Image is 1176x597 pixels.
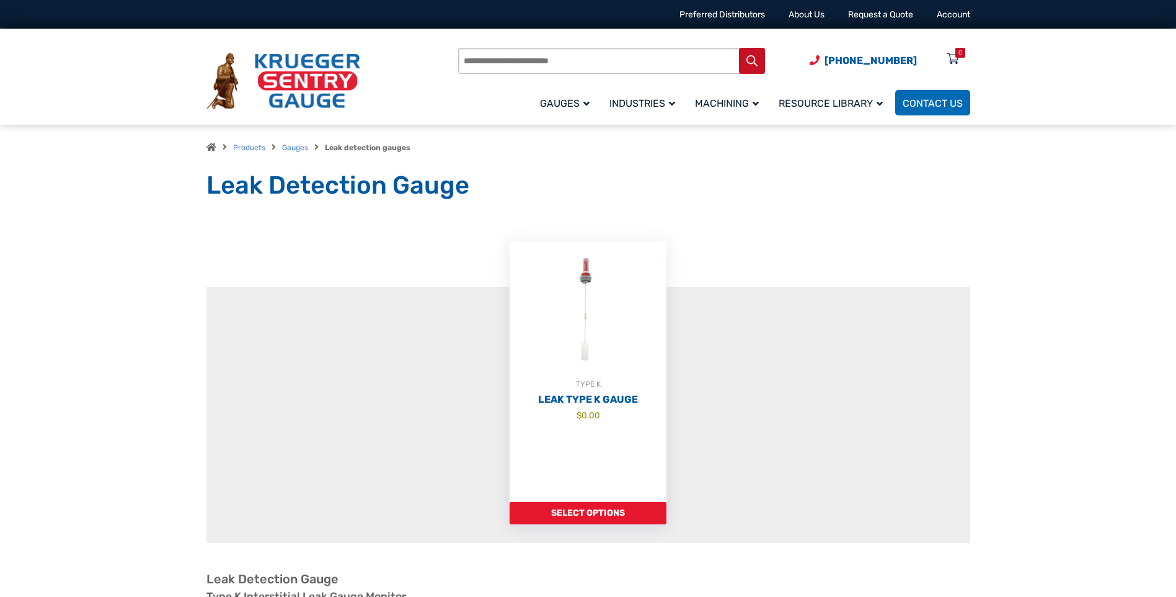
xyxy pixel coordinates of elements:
span: Contact Us [903,97,963,109]
span: Industries [609,97,675,109]
a: Gauges [533,88,602,117]
a: TYPE KLeak Type K Gauge $0.00 [510,241,666,502]
bdi: 0.00 [577,410,600,420]
h2: Leak Type K Gauge [510,393,666,406]
a: Gauges [282,143,308,152]
div: TYPE K [510,378,666,390]
span: $ [577,410,581,420]
a: Industries [602,88,687,117]
h1: Leak Detection Gauge [206,170,970,201]
a: Phone Number (920) 434-8860 [810,53,917,68]
img: Leak Detection Gauge [510,241,666,378]
img: Krueger Sentry Gauge [206,53,360,110]
span: Machining [695,97,759,109]
a: Add to cart: “Leak Type K Gauge” [510,502,666,524]
span: Resource Library [779,97,883,109]
a: About Us [789,9,825,20]
a: Request a Quote [848,9,913,20]
div: 0 [958,48,962,58]
strong: Leak detection gauges [325,143,410,152]
a: Preferred Distributors [679,9,765,20]
span: [PHONE_NUMBER] [825,55,917,66]
a: Account [937,9,970,20]
a: Contact Us [895,90,970,115]
span: Gauges [540,97,590,109]
a: Machining [687,88,771,117]
a: Products [233,143,265,152]
a: Resource Library [771,88,895,117]
h2: Leak Detection Gauge [206,572,970,587]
